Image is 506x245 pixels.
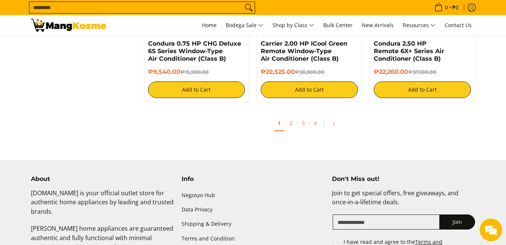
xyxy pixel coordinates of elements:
h6: ₱22,525.00 [261,68,358,76]
button: Search [243,2,255,13]
h6: ₱22,260.00 [374,68,471,76]
div: Chat with us now [39,42,127,52]
span: We're online! [44,74,104,150]
span: ₱0 [451,5,460,10]
span: Bodega Sale [226,21,263,30]
a: Shop by Class [269,15,318,35]
a: 4 [310,116,321,130]
a: Condura 0.75 HP CHG Deluxe 6S Series Window-Type Air Conditioner (Class B) [148,40,241,62]
button: Join [439,214,475,230]
span: · [284,119,286,127]
a: 2 [286,116,297,130]
span: · [309,119,310,127]
span: Shop by Class [272,21,314,30]
div: Minimize live chat window [124,4,142,22]
h4: About [31,175,174,183]
nav: Main Menu [114,15,475,35]
a: Contact Us [441,15,475,35]
textarea: Type your message and hit 'Enter' [4,164,144,191]
a: 3 [298,116,309,130]
del: ₱36,900.00 [295,69,324,75]
span: Bulk Center [323,21,353,29]
a: Data Privacy [182,203,325,217]
h4: Don't Miss out! [332,175,475,183]
a: Resources [399,15,439,35]
span: New Arrivals [362,21,394,29]
img: Class B Class B | Mang Kosme [31,19,106,32]
p: [DOMAIN_NAME] is your official outlet store for authentic home appliances by leading and trusted ... [31,188,174,224]
span: Resources [403,21,436,30]
h6: ₱9,540.00 [148,68,245,76]
span: 0 [444,5,449,10]
a: New Arrivals [358,15,397,35]
a: Bulk Center [319,15,356,35]
span: · [297,119,298,127]
a: Condura 2.50 HP Remote 6X+ Series Air Conditioner (Class B) [374,40,444,62]
ul: Pagination [140,113,479,138]
button: Add to Cart [148,81,245,98]
del: ₱37,100.00 [408,69,436,75]
a: Bodega Sale [222,15,267,35]
span: Contact Us [445,21,472,29]
p: Join to get special offers, free giveaways, and once-in-a-lifetime deals. [332,188,475,215]
a: 1 [274,116,284,131]
a: Shipping & Delivery [182,217,325,231]
h4: Info [182,175,325,183]
del: ₱15,900.00 [180,69,209,75]
a: Home [198,15,220,35]
a: Negosyo Hub [182,188,325,203]
span: • [432,3,461,12]
a: Carrier 2.00 HP ICool Green Remote Window-Type Air Conditioner (Class B) [261,40,347,62]
button: Add to Cart [374,81,471,98]
span: Home [202,21,217,29]
button: Add to Cart [261,81,358,98]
